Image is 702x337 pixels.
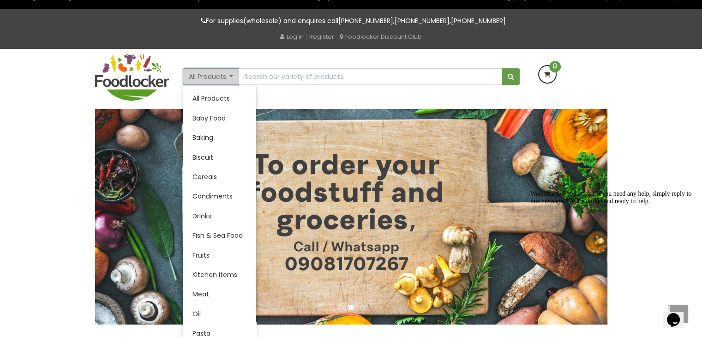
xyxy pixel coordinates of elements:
[183,128,256,147] a: Baking
[95,54,169,101] img: FoodLocker
[306,32,307,41] span: |
[95,16,607,26] p: For supplies(wholesale) and enquires call , ,
[183,187,256,206] a: Condiments
[309,32,334,41] a: Register
[15,24,22,31] img: website_grey.svg
[183,226,256,245] a: Fish & Sea Food
[451,16,506,25] a: [PHONE_NUMBER]
[549,61,561,72] span: 0
[239,68,502,85] input: Search our variety of products
[183,265,256,284] a: Kitchen Items
[4,4,170,18] div: Welcome to Foodlocker! If you need any help, simply reply to this message. We are online and read...
[183,246,256,265] a: Fruits
[25,54,32,61] img: tab_domain_overview_orange.svg
[338,16,393,25] a: [PHONE_NUMBER]
[4,4,165,18] span: Welcome to Foodlocker! If you need any help, simply reply to this message. We are online and read...
[340,32,422,41] a: Foodlocker Discount Club
[395,16,450,25] a: [PHONE_NUMBER]
[95,109,607,325] img: Foodlocker Call to Order
[183,304,256,324] a: Oil
[183,108,256,128] a: Baby Food
[102,54,156,60] div: Keywords by Traffic
[183,68,240,85] button: All Products
[663,300,693,328] iframe: chat widget
[183,206,256,226] a: Drinks
[183,167,256,187] a: Cereals
[26,15,45,22] div: v 4.0.25
[92,54,99,61] img: tab_keywords_by_traffic_grey.svg
[15,15,22,22] img: logo_orange.svg
[183,284,256,304] a: Meat
[183,148,256,167] a: Biscuit
[183,89,256,108] a: All Products
[24,24,102,31] div: Domain: [DOMAIN_NAME]
[280,32,304,41] a: Log in
[35,54,83,60] div: Domain Overview
[527,187,693,295] iframe: chat widget
[336,32,338,41] span: |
